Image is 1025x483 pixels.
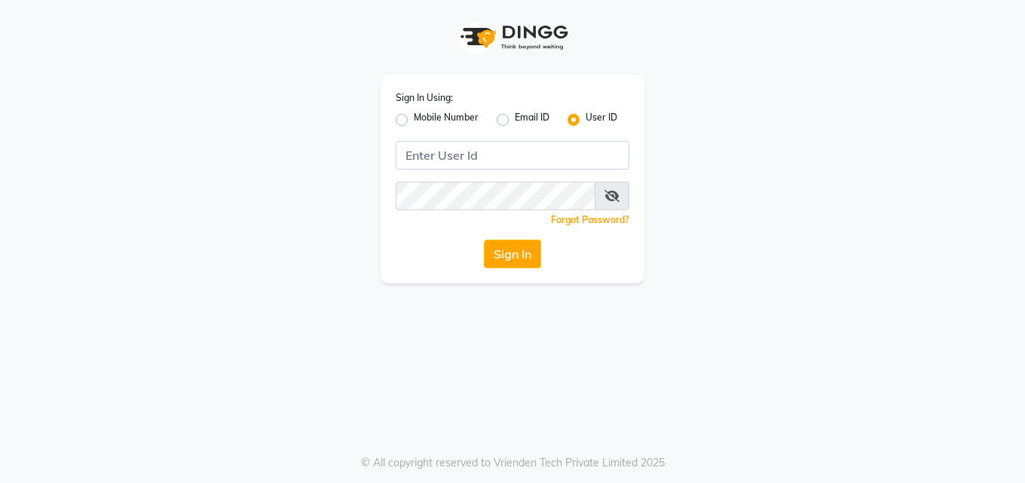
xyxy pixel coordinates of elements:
a: Forgot Password? [551,214,629,225]
input: Username [396,141,629,170]
label: Email ID [515,111,549,129]
label: Sign In Using: [396,91,453,105]
button: Sign In [484,240,541,268]
label: Mobile Number [414,111,479,129]
input: Username [396,182,595,210]
label: User ID [586,111,617,129]
img: logo1.svg [452,15,573,60]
